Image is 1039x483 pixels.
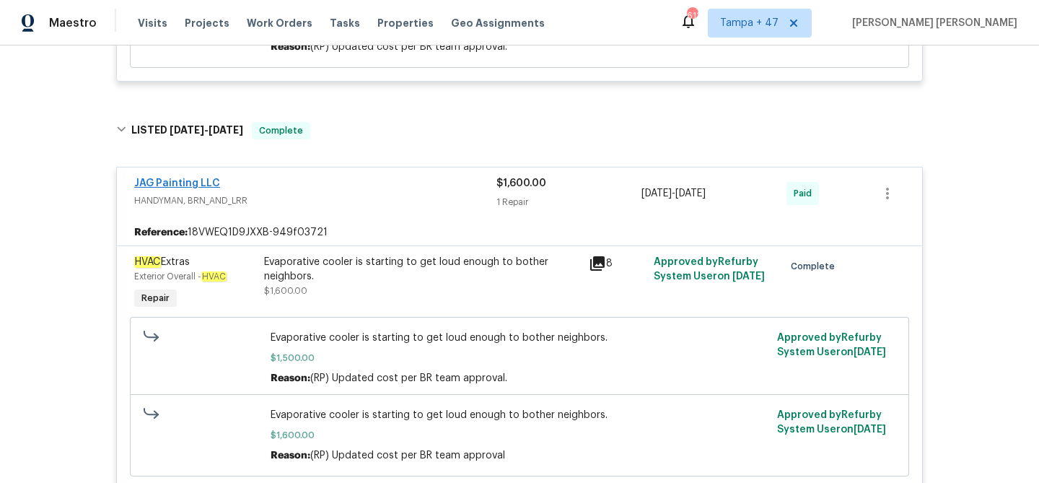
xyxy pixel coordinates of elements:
[131,122,243,139] h6: LISTED
[264,255,580,284] div: Evaporative cooler is starting to get loud enough to bother neighbors.
[170,125,243,135] span: -
[138,16,167,30] span: Visits
[310,42,507,52] span: (RP) Updated cost per BR team approval.
[170,125,204,135] span: [DATE]
[117,219,922,245] div: 18VWEQ1D9JXXB-949f03721
[201,271,227,282] em: HVAC
[654,257,765,282] span: Approved by Refurby System User on
[777,333,886,357] span: Approved by Refurby System User on
[732,271,765,282] span: [DATE]
[794,186,817,201] span: Paid
[720,16,779,30] span: Tampa + 47
[846,16,1017,30] span: [PERSON_NAME] [PERSON_NAME]
[49,16,97,30] span: Maestro
[675,188,706,199] span: [DATE]
[134,178,220,188] a: JAG Painting LLC
[136,291,175,305] span: Repair
[271,373,310,383] span: Reason:
[271,408,769,422] span: Evaporative cooler is starting to get loud enough to bother neighbors.
[310,373,507,383] span: (RP) Updated cost per BR team approval.
[209,125,243,135] span: [DATE]
[271,451,310,461] span: Reason:
[496,195,641,209] div: 1 Repair
[112,108,927,154] div: LISTED [DATE]-[DATE]Complete
[134,193,496,208] span: HANDYMAN, BRN_AND_LRR
[271,428,769,443] span: $1,600.00
[854,425,886,435] span: [DATE]
[854,347,886,357] span: [DATE]
[589,255,645,272] div: 8
[253,123,309,138] span: Complete
[134,256,161,268] em: HVAC
[687,9,697,23] div: 611
[134,225,188,240] b: Reference:
[271,331,769,345] span: Evaporative cooler is starting to get loud enough to bother neighbors.
[496,178,546,188] span: $1,600.00
[641,188,672,199] span: [DATE]
[271,351,769,365] span: $1,500.00
[777,410,886,435] span: Approved by Refurby System User on
[791,259,841,274] span: Complete
[451,16,545,30] span: Geo Assignments
[330,18,360,28] span: Tasks
[134,256,190,268] span: Extras
[134,272,227,281] span: Exterior Overall -
[641,186,706,201] span: -
[264,287,307,295] span: $1,600.00
[247,16,312,30] span: Work Orders
[185,16,229,30] span: Projects
[310,451,505,461] span: (RP) Updated cost per BR team approval
[377,16,434,30] span: Properties
[271,42,310,52] span: Reason:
